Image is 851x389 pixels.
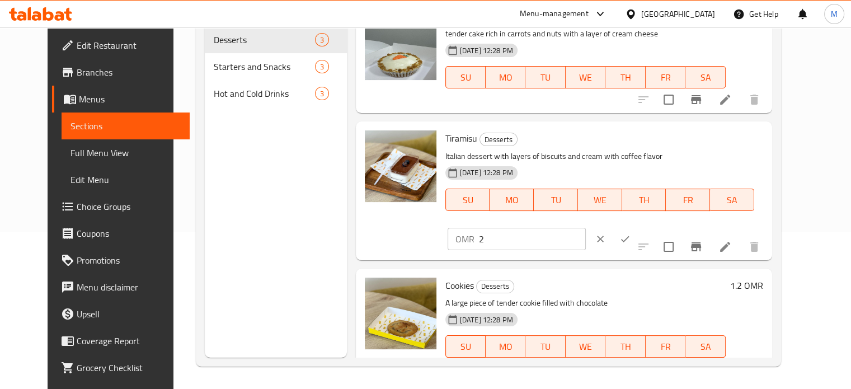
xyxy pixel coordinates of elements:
span: Select to update [657,235,680,259]
a: Edit menu item [718,240,732,254]
span: WE [582,192,618,208]
span: Coupons [77,227,181,240]
button: Branch-specific-item [683,86,709,113]
span: TU [530,339,561,355]
span: SU [450,339,481,355]
span: [DATE] 12:28 PM [455,315,518,325]
button: MO [486,66,525,88]
a: Coverage Report [52,327,190,354]
img: Tiramisu [365,130,436,202]
div: Starters and Snacks [214,60,314,73]
button: clear [588,227,613,251]
span: MO [494,192,529,208]
span: Menus [79,92,181,106]
div: Desserts [479,133,518,146]
span: M [831,8,838,20]
span: Choice Groups [77,200,181,213]
span: TU [538,192,573,208]
span: Promotions [77,254,181,267]
span: TH [610,69,641,86]
span: Cookies [445,277,474,294]
div: Starters and Snacks3 [205,53,346,80]
span: Coverage Report [77,334,181,348]
span: Tiramisu [445,130,477,147]
button: FR [666,189,710,211]
button: delete [741,233,768,260]
span: TH [610,339,641,355]
a: Choice Groups [52,193,190,220]
span: Full Menu View [70,146,181,160]
a: Sections [62,113,190,139]
span: SA [714,192,750,208]
h6: 1.2 OMR [730,278,763,293]
button: WE [578,189,622,211]
span: Branches [77,65,181,79]
span: 3 [316,62,328,72]
button: WE [566,66,605,88]
button: MO [490,189,534,211]
button: TH [605,335,645,358]
button: TH [622,189,666,211]
span: Edit Menu [70,173,181,186]
button: SA [710,189,754,211]
button: TH [605,66,645,88]
span: Menu disclaimer [77,280,181,294]
a: Edit menu item [718,93,732,106]
p: OMR [455,232,474,246]
span: 3 [316,88,328,99]
span: Grocery Checklist [77,361,181,374]
a: Menus [52,86,190,113]
button: SU [445,189,490,211]
button: TU [525,66,565,88]
button: Branch-specific-item [683,355,709,382]
p: tender cake rich in carrots and nuts with a layer of cream cheese [445,27,726,41]
button: SA [685,66,725,88]
button: TU [525,335,565,358]
a: Promotions [52,247,190,274]
div: Menu-management [520,7,589,21]
span: MO [490,69,521,86]
button: MO [486,335,525,358]
div: [GEOGRAPHIC_DATA] [641,8,715,20]
span: Sections [70,119,181,133]
span: Upsell [77,307,181,321]
span: Select to update [657,357,680,381]
button: FR [646,335,685,358]
button: SA [685,335,725,358]
span: SU [450,192,486,208]
span: Select to update [657,88,680,111]
a: Grocery Checklist [52,354,190,381]
button: delete [741,355,768,382]
span: FR [650,69,681,86]
span: SA [690,339,721,355]
img: Cookies [365,278,436,349]
button: TU [534,189,578,211]
a: Menu disclaimer [52,274,190,301]
p: Italian dessert with layers of biscuits and cream with coffee flavor [445,149,754,163]
p: A large piece of tender cookie filled with chocolate [445,296,726,310]
button: delete [741,86,768,113]
button: FR [646,66,685,88]
a: Edit Menu [62,166,190,193]
div: Desserts3 [205,26,346,53]
span: FR [670,192,706,208]
a: Edit Restaurant [52,32,190,59]
button: SU [445,335,486,358]
img: Carrot Cake [365,8,436,80]
span: [DATE] 12:28 PM [455,167,518,178]
button: SU [445,66,486,88]
button: ok [613,227,637,251]
div: Desserts [476,280,514,293]
span: Hot and Cold Drinks [214,87,314,100]
span: Desserts [480,133,517,146]
span: WE [570,339,601,355]
span: Desserts [214,33,314,46]
span: TU [530,69,561,86]
span: Desserts [477,280,514,293]
a: Upsell [52,301,190,327]
div: Hot and Cold Drinks3 [205,80,346,107]
span: TH [627,192,662,208]
nav: Menu sections [205,22,346,111]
